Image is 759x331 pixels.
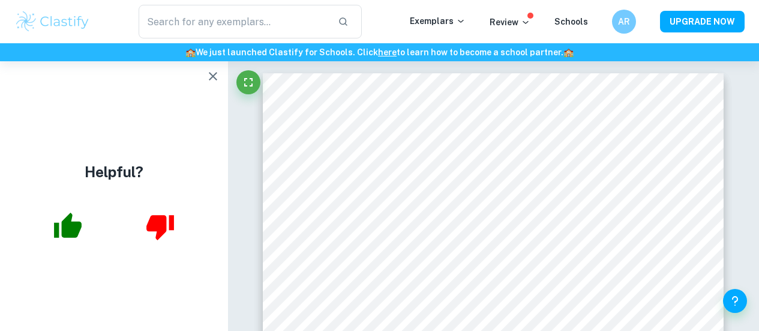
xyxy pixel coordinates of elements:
button: AR [612,10,636,34]
button: UPGRADE NOW [660,11,745,32]
button: Fullscreen [236,70,260,94]
h6: AR [617,15,631,28]
span: 🏫 [563,47,574,57]
img: Clastify logo [14,10,91,34]
h6: We just launched Clastify for Schools. Click to learn how to become a school partner. [2,46,757,59]
h4: Helpful? [85,161,143,183]
span: 🏫 [185,47,196,57]
a: here [378,47,397,57]
a: Schools [554,17,588,26]
p: Exemplars [410,14,466,28]
button: Help and Feedback [723,289,747,313]
p: Review [490,16,530,29]
input: Search for any exemplars... [139,5,328,38]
